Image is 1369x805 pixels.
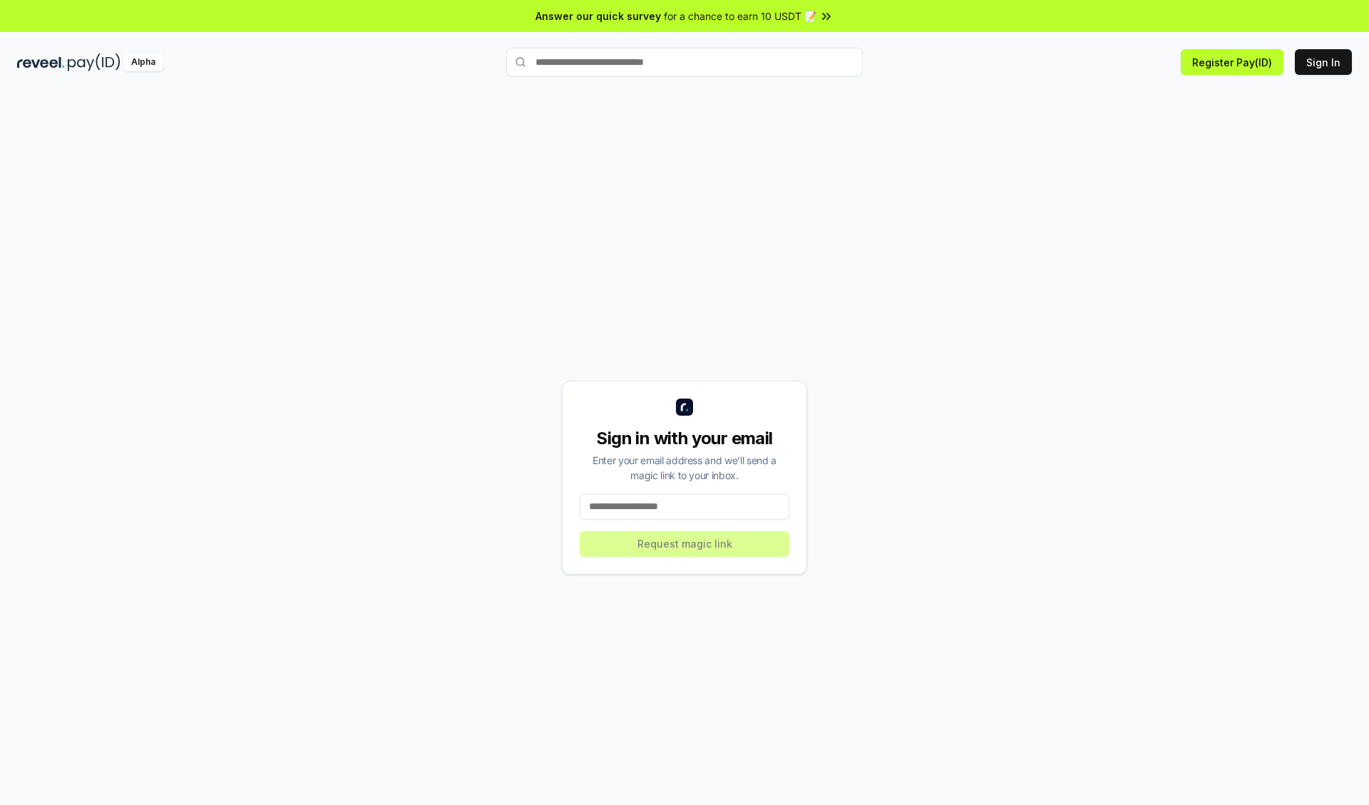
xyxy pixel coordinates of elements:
button: Sign In [1295,49,1352,75]
img: reveel_dark [17,53,65,71]
button: Register Pay(ID) [1181,49,1283,75]
span: for a chance to earn 10 USDT 📝 [664,9,816,24]
span: Answer our quick survey [535,9,661,24]
div: Sign in with your email [580,427,789,450]
div: Enter your email address and we’ll send a magic link to your inbox. [580,453,789,483]
img: pay_id [68,53,121,71]
div: Alpha [123,53,163,71]
img: logo_small [676,399,693,416]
